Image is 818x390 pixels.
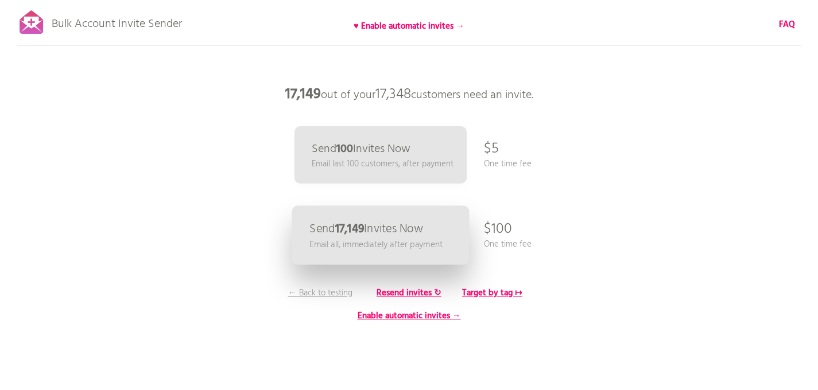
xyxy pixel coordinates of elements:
[52,7,182,36] p: Bulk Account Invite Sender
[336,140,353,158] b: 100
[779,18,795,31] a: FAQ
[277,287,363,299] p: ← Back to testing
[312,143,410,155] p: Send Invites Now
[309,223,423,235] p: Send Invites Now
[237,77,581,112] p: out of your customers need an invite.
[377,286,441,300] b: Resend invites ↻
[375,83,411,106] span: 17,348
[312,158,453,170] p: Email last 100 customers, after payment
[462,286,522,300] b: Target by tag ↦
[292,206,469,265] a: Send17,149Invites Now Email all, immediately after payment
[354,19,464,33] b: ♥ Enable automatic invites →
[484,158,532,170] p: One time fee
[779,18,795,32] b: FAQ
[335,220,363,239] b: 17,149
[358,309,461,323] b: Enable automatic invites →
[285,83,321,106] b: 17,149
[309,238,443,251] p: Email all, immediately after payment
[484,212,512,247] p: $100
[484,132,499,166] p: $5
[294,126,467,184] a: Send100Invites Now Email last 100 customers, after payment
[484,238,532,251] p: One time fee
